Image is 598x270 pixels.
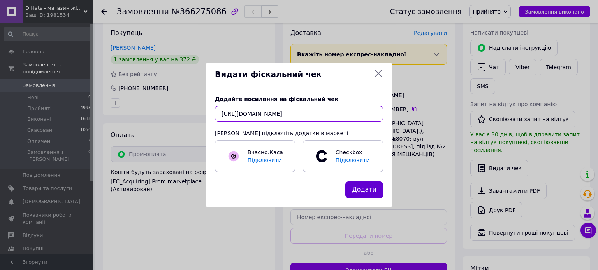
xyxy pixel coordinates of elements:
[336,157,370,163] span: Підключити
[332,148,375,164] span: Checkbox
[215,140,295,172] a: Вчасно.КасаПідключити
[248,157,282,163] span: Підключити
[248,149,283,155] span: Вчасно.Каса
[215,129,383,137] div: [PERSON_NAME] підключіть додатки в маркеті
[345,181,383,198] button: Додати
[215,106,383,122] input: URL чека
[215,96,338,102] span: Додайте посилання на фіскальний чек
[303,140,383,172] a: CheckboxПідключити
[215,69,371,80] span: Видати фіскальний чек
